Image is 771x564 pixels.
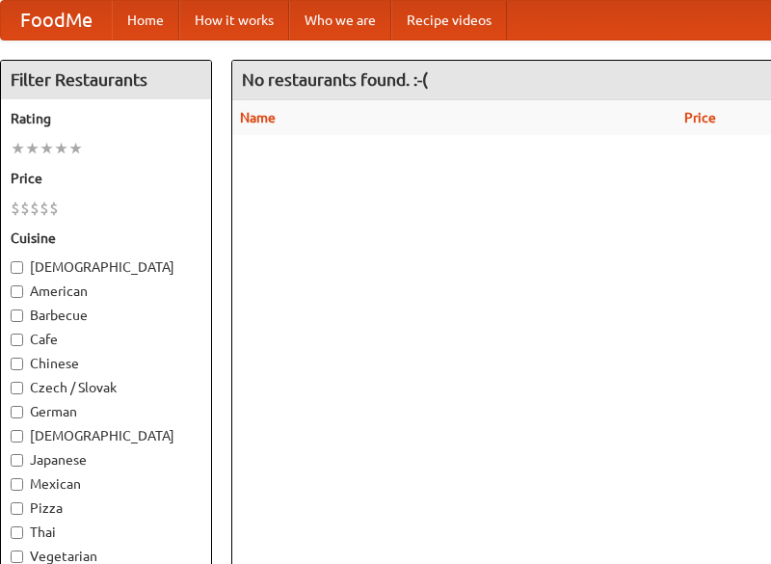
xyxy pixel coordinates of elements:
input: Chinese [11,358,23,370]
li: $ [30,198,40,219]
li: ★ [68,138,83,159]
label: Japanese [11,450,201,470]
label: [DEMOGRAPHIC_DATA] [11,426,201,445]
li: ★ [11,138,25,159]
li: $ [11,198,20,219]
label: American [11,282,201,301]
input: [DEMOGRAPHIC_DATA] [11,430,23,443]
label: Pizza [11,498,201,518]
label: Czech / Slovak [11,378,201,397]
input: Pizza [11,502,23,515]
input: German [11,406,23,418]
input: Thai [11,526,23,539]
label: [DEMOGRAPHIC_DATA] [11,257,201,277]
a: Home [112,1,179,40]
h5: Price [11,169,201,188]
label: Cafe [11,330,201,349]
input: American [11,285,23,298]
li: ★ [40,138,54,159]
a: Price [684,110,716,125]
label: Mexican [11,474,201,494]
h5: Rating [11,109,201,128]
a: Recipe videos [391,1,507,40]
label: Barbecue [11,306,201,325]
li: ★ [25,138,40,159]
input: Japanese [11,454,23,467]
input: Mexican [11,478,23,491]
a: How it works [179,1,289,40]
label: Thai [11,523,201,542]
input: Barbecue [11,309,23,322]
label: Chinese [11,354,201,373]
ng-pluralize: No restaurants found. :-( [242,70,428,89]
li: $ [20,198,30,219]
a: FoodMe [1,1,112,40]
input: Czech / Slovak [11,382,23,394]
li: ★ [54,138,68,159]
h5: Cuisine [11,228,201,248]
label: German [11,402,201,421]
a: Name [240,110,276,125]
h4: Filter Restaurants [1,61,211,99]
input: Cafe [11,334,23,346]
input: Vegetarian [11,551,23,563]
input: [DEMOGRAPHIC_DATA] [11,261,23,274]
a: Who we are [289,1,391,40]
li: $ [49,198,59,219]
li: $ [40,198,49,219]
